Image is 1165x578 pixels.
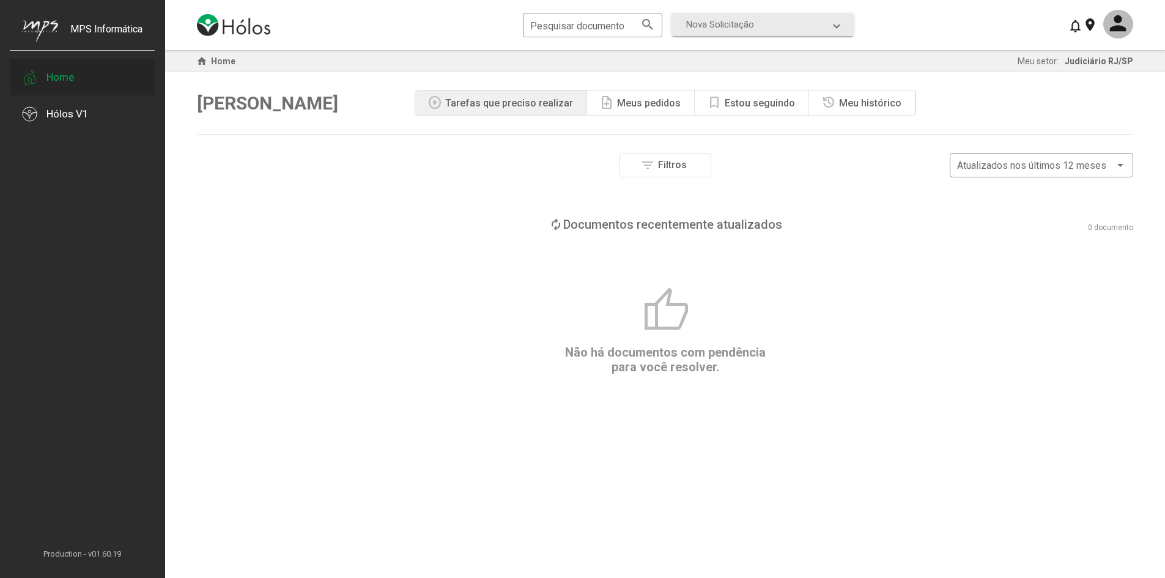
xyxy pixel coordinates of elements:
div: Estou seguindo [725,97,795,109]
span: Atualizados nos últimos 12 meses [957,160,1106,171]
mat-icon: search [640,17,655,31]
span: Nova Solicitação [686,19,754,30]
span: Não há documentos com pendência para você resolver. [565,345,766,374]
span: Home [211,56,235,66]
span: [PERSON_NAME] [197,92,338,114]
div: Meu histórico [839,97,901,109]
mat-icon: note_add [599,95,614,110]
img: mps-image-cropped.png [22,20,58,42]
div: Hólos V1 [46,108,89,120]
button: Filtros [619,153,711,177]
div: Home [46,71,74,83]
mat-icon: location_on [1082,17,1097,32]
span: Production - v01.60.19 [10,549,155,558]
span: Judiciário RJ/SP [1065,56,1133,66]
mat-expansion-panel-header: Nova Solicitação [671,13,854,36]
div: 0 documento [1088,223,1133,232]
span: Filtros [658,159,687,171]
img: logo-holos.png [197,14,270,36]
div: Meus pedidos [617,97,681,109]
mat-icon: bookmark [707,95,722,110]
mat-icon: play_circle [427,95,442,110]
mat-icon: history [821,95,836,110]
mat-icon: loop [549,217,563,232]
mat-icon: filter_list [640,158,655,172]
div: Documentos recentemente atualizados [563,217,782,232]
div: MPS Informática [70,23,142,54]
mat-icon: home [194,54,209,69]
span: Meu setor: [1018,56,1059,66]
div: Tarefas que preciso realizar [445,97,573,109]
mat-icon: thumb_up [640,286,690,336]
